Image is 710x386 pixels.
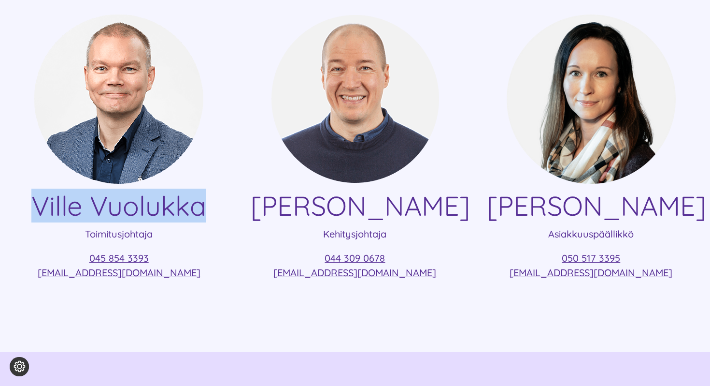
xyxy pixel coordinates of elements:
a: 044 309 0678 [325,252,385,264]
img: Asiakkuuspäällikkö Taru Malinen [507,15,676,184]
h4: Ville Vuolukka [14,190,223,222]
a: 045 854 3393 [89,252,149,264]
a: [EMAIL_ADDRESS][DOMAIN_NAME] [38,267,200,279]
p: Toimitusjohtaja [14,227,223,241]
button: Evästeasetukset [10,357,29,376]
h4: [PERSON_NAME] [487,190,696,222]
img: mesimarjasi ville vuolukka [34,15,203,184]
p: Asiakkuuspäällikkö [487,227,696,241]
a: [EMAIL_ADDRESS][DOMAIN_NAME] [510,267,672,279]
p: Kehitysjohtaja [251,227,459,241]
h4: [PERSON_NAME] [251,190,459,222]
a: [EMAIL_ADDRESS][DOMAIN_NAME] [273,267,436,279]
a: 050 517 3395 [562,252,620,264]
